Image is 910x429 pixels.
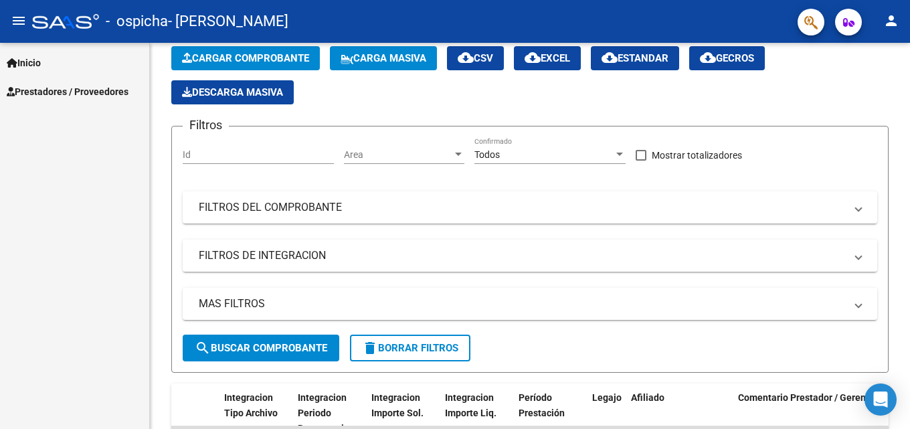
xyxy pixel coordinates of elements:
button: EXCEL [514,46,581,70]
button: Gecros [689,46,765,70]
button: Borrar Filtros [350,335,470,361]
span: Afiliado [631,392,664,403]
mat-panel-title: FILTROS DEL COMPROBANTE [199,200,845,215]
button: Estandar [591,46,679,70]
button: CSV [447,46,504,70]
span: Integracion Importe Sol. [371,392,424,418]
span: Integracion Importe Liq. [445,392,496,418]
span: Mostrar totalizadores [652,147,742,163]
span: Borrar Filtros [362,342,458,354]
mat-icon: delete [362,340,378,356]
mat-expansion-panel-header: FILTROS DEL COMPROBANTE [183,191,877,224]
mat-expansion-panel-header: FILTROS DE INTEGRACION [183,240,877,272]
span: Comentario Prestador / Gerenciador [738,392,893,403]
span: Período Prestación [519,392,565,418]
button: Buscar Comprobante [183,335,339,361]
button: Carga Masiva [330,46,437,70]
app-download-masive: Descarga masiva de comprobantes (adjuntos) [171,80,294,104]
mat-panel-title: FILTROS DE INTEGRACION [199,248,845,263]
mat-icon: cloud_download [602,50,618,66]
button: Cargar Comprobante [171,46,320,70]
div: Open Intercom Messenger [864,383,897,416]
span: Integracion Tipo Archivo [224,392,278,418]
span: Buscar Comprobante [195,342,327,354]
mat-expansion-panel-header: MAS FILTROS [183,288,877,320]
mat-icon: cloud_download [700,50,716,66]
span: Legajo [592,392,622,403]
span: Prestadores / Proveedores [7,84,128,99]
span: Carga Masiva [341,52,426,64]
span: CSV [458,52,493,64]
span: - [PERSON_NAME] [168,7,288,36]
mat-icon: person [883,13,899,29]
mat-icon: search [195,340,211,356]
mat-icon: menu [11,13,27,29]
span: Gecros [700,52,754,64]
span: Descarga Masiva [182,86,283,98]
span: - ospicha [106,7,168,36]
mat-icon: cloud_download [525,50,541,66]
mat-icon: cloud_download [458,50,474,66]
h3: Filtros [183,116,229,135]
span: Area [344,149,452,161]
span: Cargar Comprobante [182,52,309,64]
span: Todos [474,149,500,160]
span: Estandar [602,52,668,64]
span: EXCEL [525,52,570,64]
span: Inicio [7,56,41,70]
button: Descarga Masiva [171,80,294,104]
mat-panel-title: MAS FILTROS [199,296,845,311]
